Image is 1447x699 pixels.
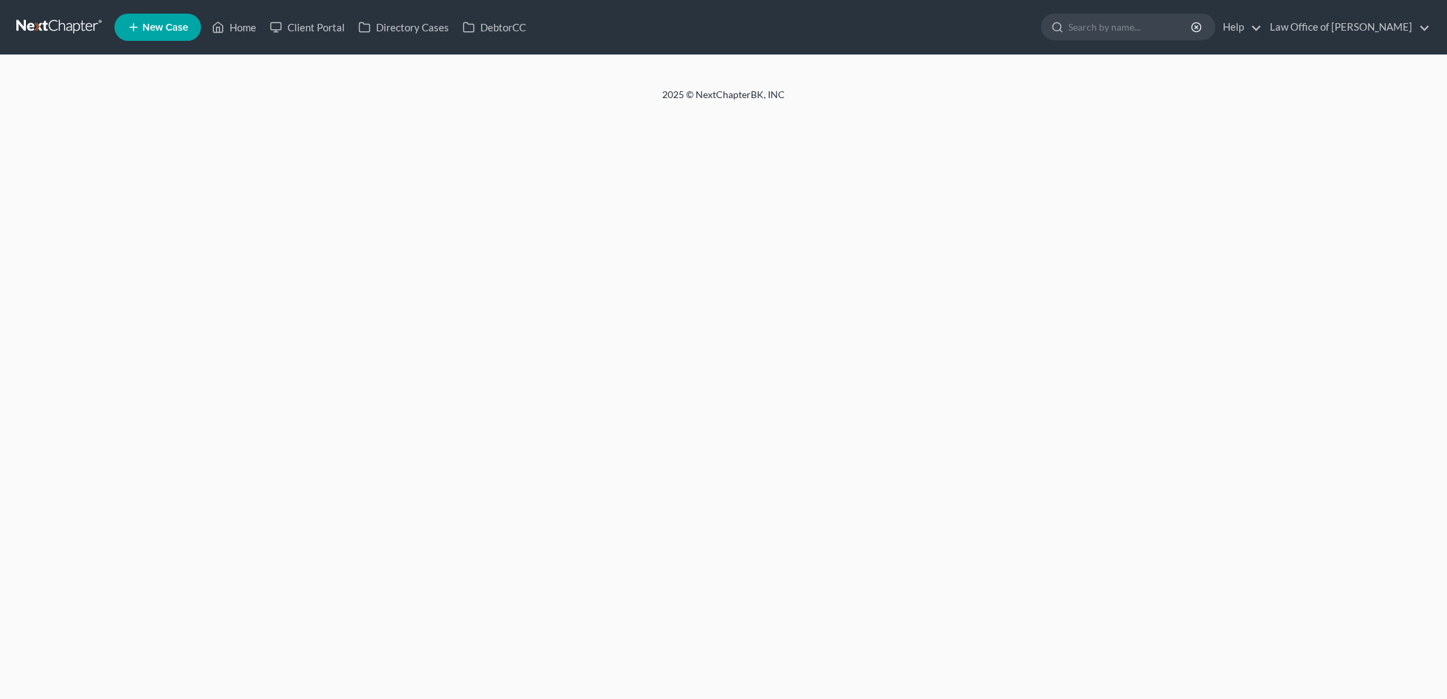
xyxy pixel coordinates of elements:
a: Help [1216,15,1262,40]
span: New Case [142,22,188,33]
a: Law Office of [PERSON_NAME] [1263,15,1430,40]
a: Client Portal [263,15,352,40]
div: 2025 © NextChapterBK, INC [335,88,1112,112]
a: Home [205,15,263,40]
input: Search by name... [1068,14,1193,40]
a: DebtorCC [456,15,533,40]
a: Directory Cases [352,15,456,40]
